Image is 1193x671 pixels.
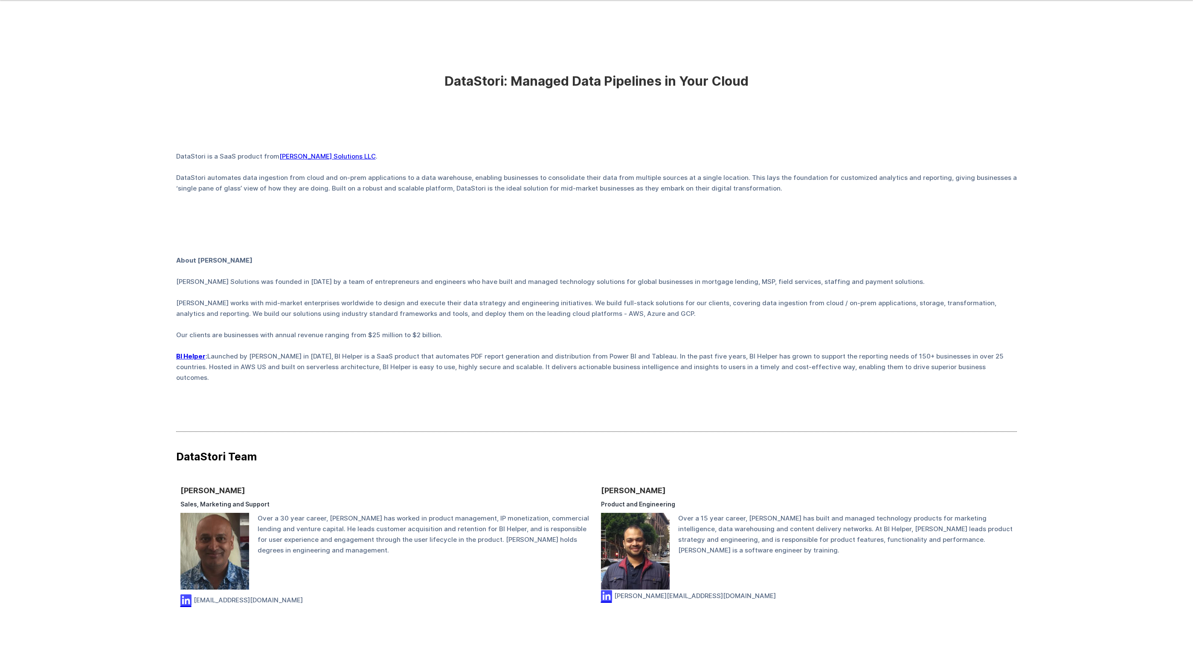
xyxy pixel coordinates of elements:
a: BI Helper [176,352,206,360]
h5: Product and Engineering [601,500,1013,509]
p: Over a 15 year career, [PERSON_NAME] has built and managed technology products for marketing inte... [678,513,1013,585]
p: [EMAIL_ADDRESS][DOMAIN_NAME] ‍ [194,598,303,607]
strong: DataStori: Managed Data Pipelines in Your Cloud [444,77,749,85]
a: [PERSON_NAME] Solutions LLC [279,152,376,160]
p: DataStori is a SaaS product from . DataStori automates data ingestion from cloud and on-prem appl... [176,151,1017,194]
p:  [601,594,612,598]
strong: : [206,352,207,360]
p:  [180,598,192,602]
strong: About [PERSON_NAME] [176,256,253,264]
h5: Sales, Marketing and Support [180,500,592,509]
p: Over a 30 year career, [PERSON_NAME] has worked in product management, IP monetization, commercia... [258,513,592,585]
h4: [PERSON_NAME] [180,486,245,496]
a: [PERSON_NAME][EMAIL_ADDRESS][DOMAIN_NAME]‍ [614,594,776,602]
h4: [PERSON_NAME] [601,486,666,496]
a: [EMAIL_ADDRESS][DOMAIN_NAME]‍ [194,598,303,607]
a:  [601,594,612,602]
strong: DataStori Team [176,450,257,463]
p: [PERSON_NAME][EMAIL_ADDRESS][DOMAIN_NAME] ‍ [614,594,776,602]
a:  [180,598,192,607]
p: [PERSON_NAME] Solutions was founded in [DATE] by a team of entrepreneurs and engineers who have b... [176,255,1017,383]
